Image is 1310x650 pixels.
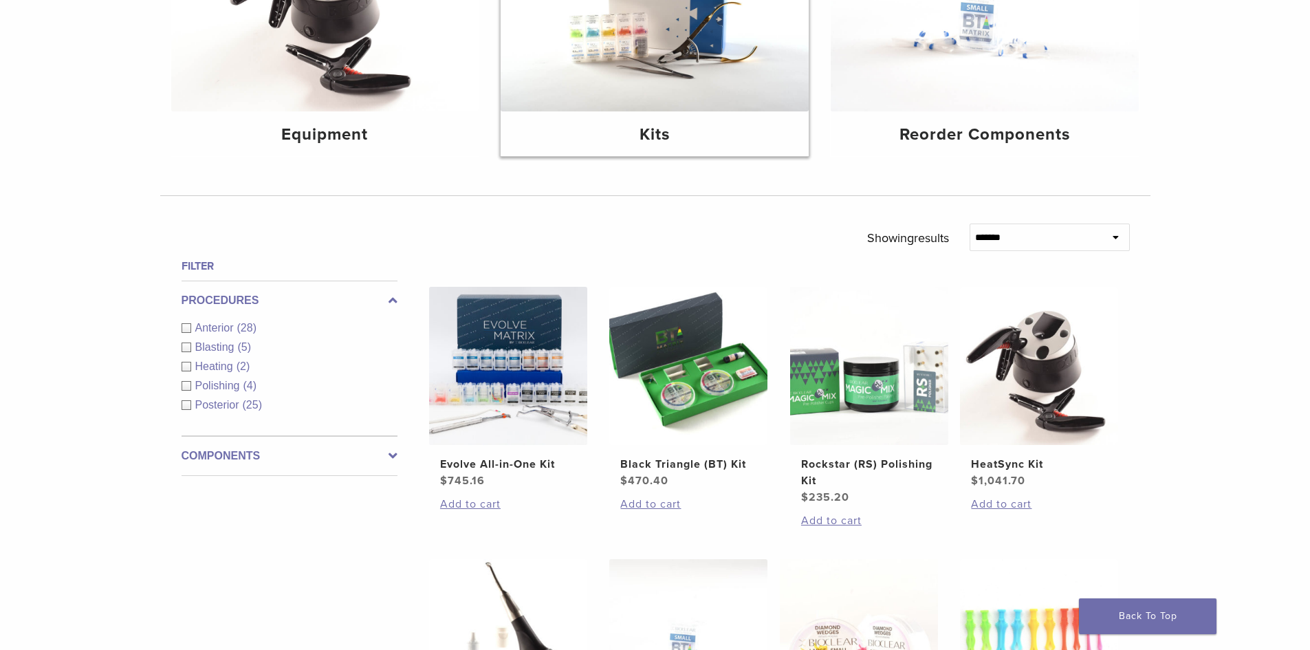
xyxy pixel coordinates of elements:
[195,360,237,372] span: Heating
[959,287,1120,489] a: HeatSync KitHeatSync Kit $1,041.70
[620,474,668,488] bdi: 470.40
[620,456,756,473] h2: Black Triangle (BT) Kit
[428,287,589,489] a: Evolve All-in-One KitEvolve All-in-One Kit $745.16
[440,456,576,473] h2: Evolve All-in-One Kit
[195,380,243,391] span: Polishing
[609,287,767,445] img: Black Triangle (BT) Kit
[789,287,950,506] a: Rockstar (RS) Polishing KitRockstar (RS) Polishing Kit $235.20
[790,287,948,445] img: Rockstar (RS) Polishing Kit
[182,122,468,147] h4: Equipment
[195,322,237,334] span: Anterior
[429,287,587,445] img: Evolve All-in-One Kit
[440,474,485,488] bdi: 745.16
[440,474,448,488] span: $
[971,474,979,488] span: $
[971,456,1107,473] h2: HeatSync Kit
[620,474,628,488] span: $
[182,292,397,309] label: Procedures
[237,341,251,353] span: (5)
[801,490,849,504] bdi: 235.20
[801,490,809,504] span: $
[243,380,256,391] span: (4)
[512,122,798,147] h4: Kits
[842,122,1128,147] h4: Reorder Components
[801,456,937,489] h2: Rockstar (RS) Polishing Kit
[243,399,262,411] span: (25)
[971,474,1025,488] bdi: 1,041.70
[440,496,576,512] a: Add to cart: “Evolve All-in-One Kit”
[237,322,256,334] span: (28)
[609,287,769,489] a: Black Triangle (BT) KitBlack Triangle (BT) Kit $470.40
[867,224,949,252] p: Showing results
[801,512,937,529] a: Add to cart: “Rockstar (RS) Polishing Kit”
[182,448,397,464] label: Components
[620,496,756,512] a: Add to cart: “Black Triangle (BT) Kit”
[1079,598,1216,634] a: Back To Top
[195,399,243,411] span: Posterior
[182,258,397,274] h4: Filter
[971,496,1107,512] a: Add to cart: “HeatSync Kit”
[960,287,1118,445] img: HeatSync Kit
[195,341,238,353] span: Blasting
[237,360,250,372] span: (2)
